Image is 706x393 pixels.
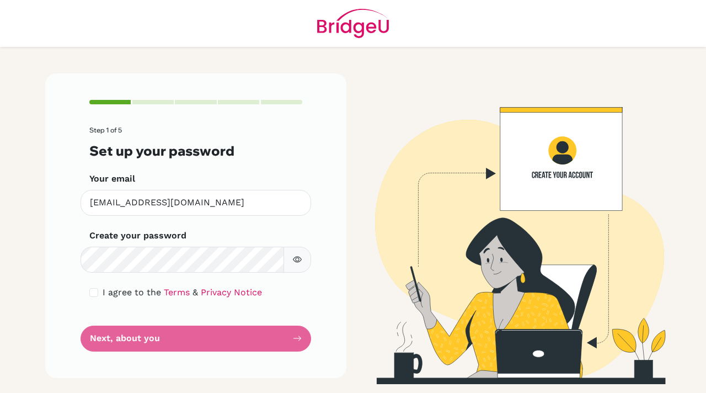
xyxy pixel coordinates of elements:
[89,229,186,242] label: Create your password
[164,287,190,298] a: Terms
[201,287,262,298] a: Privacy Notice
[103,287,161,298] span: I agree to the
[89,126,122,134] span: Step 1 of 5
[89,143,302,159] h3: Set up your password
[192,287,198,298] span: &
[89,172,135,185] label: Your email
[81,190,311,216] input: Insert your email*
